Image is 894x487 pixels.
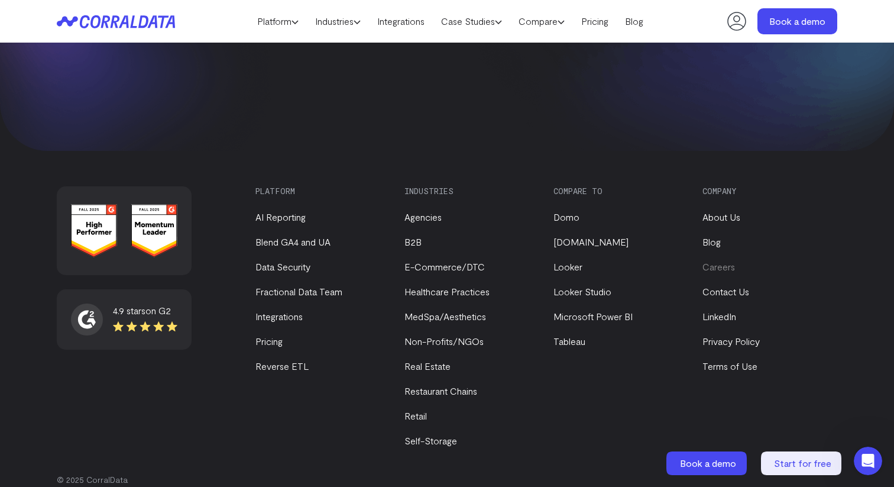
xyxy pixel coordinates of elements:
a: Careers [702,261,735,272]
a: Data Security [255,261,310,272]
a: Self-Storage [404,435,457,446]
a: Tableau [553,336,585,347]
a: Book a demo [666,451,749,475]
a: Privacy Policy [702,336,760,347]
a: Platform [249,12,307,30]
a: AI Reporting [255,211,306,222]
p: © 2025 CorralData [57,474,837,486]
iframe: Intercom live chat [854,447,882,475]
span: Start for free [774,457,831,469]
h3: Compare to [553,186,682,196]
a: Terms of Use [702,360,757,372]
a: LinkedIn [702,311,736,322]
a: Fractional Data Team [255,286,342,297]
a: Integrations [369,12,433,30]
a: Microsoft Power BI [553,311,633,322]
h3: Industries [404,186,533,196]
a: Pricing [573,12,617,30]
a: Looker Studio [553,286,611,297]
a: E-Commerce/DTC [404,261,485,272]
a: Blog [702,236,721,247]
a: 4.9 starson G2 [71,304,177,336]
div: 4.9 stars [113,304,177,318]
a: [DOMAIN_NAME] [553,236,629,247]
a: Blend GA4 and UA [255,236,331,247]
a: Non-Profits/NGOs [404,336,484,347]
span: Book a demo [680,457,736,469]
a: B2B [404,236,422,247]
a: Integrations [255,311,303,322]
a: Restaurant Chains [404,385,477,396]
a: Healthcare Practices [404,286,490,297]
a: MedSpa/Aesthetics [404,311,486,322]
a: About Us [702,211,740,222]
a: Pricing [255,336,283,347]
a: Looker [553,261,582,272]
h3: Company [702,186,831,196]
a: Case Studies [433,12,510,30]
h3: Platform [255,186,384,196]
a: Industries [307,12,369,30]
a: Book a demo [757,8,837,34]
a: Reverse ETL [255,360,309,372]
a: Blog [617,12,652,30]
a: Compare [510,12,573,30]
a: Domo [553,211,579,222]
a: Real Estate [404,360,451,372]
a: Start for free [761,451,844,475]
a: Agencies [404,211,442,222]
a: Retail [404,410,427,421]
span: on G2 [145,305,171,316]
a: Contact Us [702,286,749,297]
